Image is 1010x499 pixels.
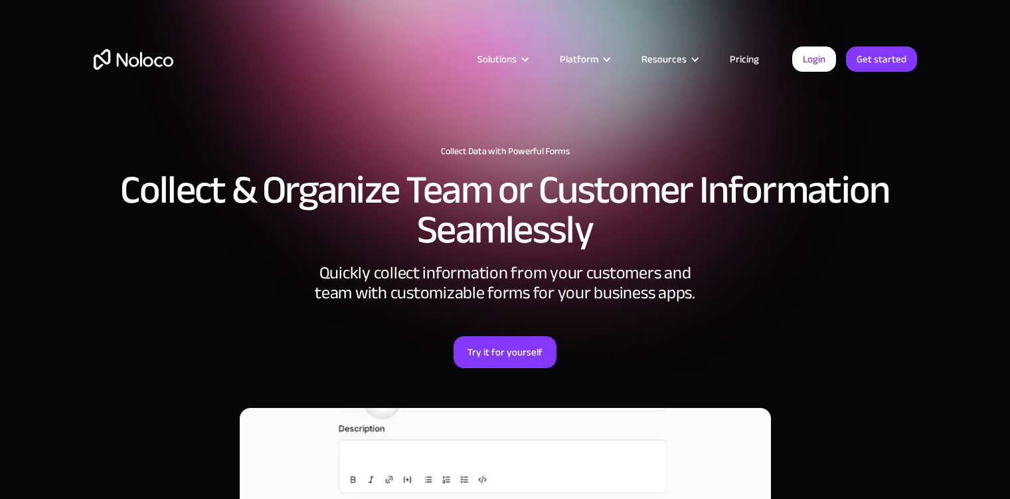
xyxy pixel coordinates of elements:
[94,146,917,157] h1: Collect Data with Powerful Forms
[306,263,705,303] div: Quickly collect information from your customers and team with customizable forms for your busines...
[94,170,917,250] h2: Collect & Organize Team or Customer Information Seamlessly
[461,50,543,68] div: Solutions
[454,336,556,368] a: Try it for yourself
[543,50,625,68] div: Platform
[713,50,776,68] a: Pricing
[792,47,836,72] a: Login
[477,50,517,68] div: Solutions
[625,50,713,68] div: Resources
[560,50,598,68] div: Platform
[641,50,687,68] div: Resources
[846,47,917,72] a: Get started
[94,49,173,70] a: home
